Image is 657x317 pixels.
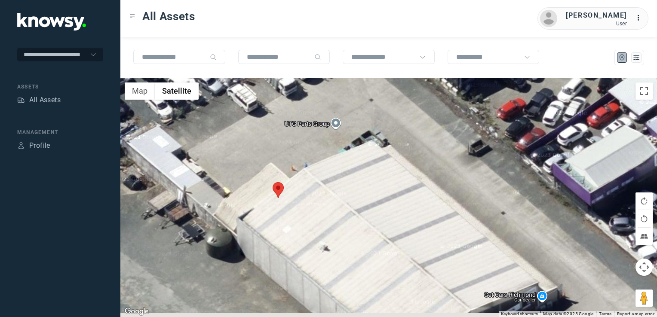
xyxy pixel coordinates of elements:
[123,306,151,317] img: Google
[29,95,61,105] div: All Assets
[29,140,50,151] div: Profile
[636,210,653,227] button: Rotate map counterclockwise
[142,9,195,24] span: All Assets
[636,13,646,23] div: :
[636,259,653,276] button: Map camera controls
[17,96,25,104] div: Assets
[636,228,653,245] button: Tilt map
[125,82,155,100] button: Show street map
[129,13,135,19] div: Toggle Menu
[155,82,199,100] button: Show satellite imagery
[566,21,627,27] div: User
[599,311,612,316] a: Terms (opens in new tab)
[636,192,653,210] button: Rotate map clockwise
[540,10,557,27] img: avatar.png
[636,82,653,100] button: Toggle fullscreen view
[636,290,653,307] button: Drag Pegman onto the map to open Street View
[617,311,654,316] a: Report a map error
[543,311,593,316] span: Map data ©2025 Google
[123,306,151,317] a: Open this area in Google Maps (opens a new window)
[636,15,645,21] tspan: ...
[632,54,640,61] div: List
[17,140,50,151] a: ProfileProfile
[566,10,627,21] div: [PERSON_NAME]
[17,95,61,105] a: AssetsAll Assets
[501,311,538,317] button: Keyboard shortcuts
[618,54,626,61] div: Map
[17,128,103,136] div: Management
[210,54,217,61] div: Search
[636,13,646,24] div: :
[17,13,86,30] img: Application Logo
[314,54,321,61] div: Search
[17,83,103,91] div: Assets
[17,142,25,149] div: Profile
